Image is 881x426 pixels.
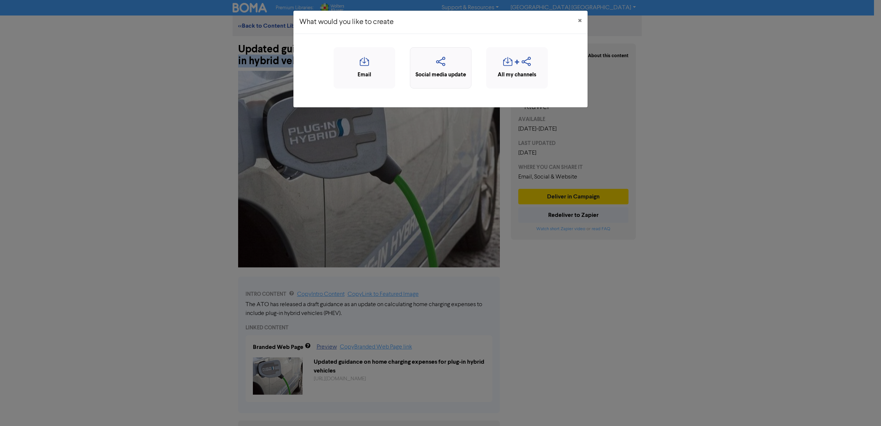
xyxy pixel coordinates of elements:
[578,15,582,27] span: ×
[572,11,588,31] button: Close
[338,71,391,79] div: Email
[490,71,544,79] div: All my channels
[299,17,394,28] h5: What would you like to create
[844,391,881,426] iframe: Chat Widget
[414,71,467,79] div: Social media update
